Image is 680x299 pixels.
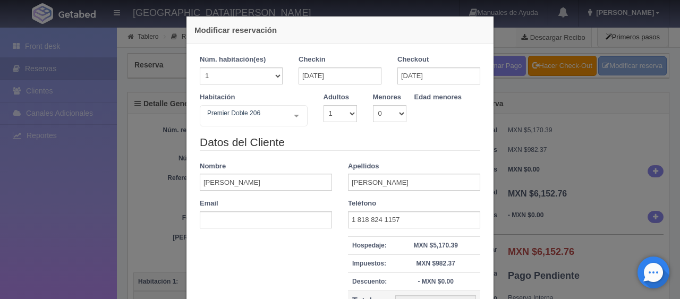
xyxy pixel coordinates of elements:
[324,92,349,102] label: Adultos
[299,55,326,65] label: Checkin
[205,108,286,118] span: Premier Doble 206
[299,67,381,84] input: DD-MM-AAAA
[348,254,391,272] th: Impuestos:
[397,55,429,65] label: Checkout
[414,92,462,102] label: Edad menores
[348,272,391,291] th: Descuento:
[194,24,486,36] h4: Modificar reservación
[200,55,266,65] label: Núm. habitación(es)
[200,161,226,172] label: Nombre
[205,108,211,125] input: Seleccionar hab.
[373,92,401,102] label: Menores
[348,199,376,209] label: Teléfono
[200,92,235,102] label: Habitación
[348,236,391,254] th: Hospedaje:
[200,134,480,151] legend: Datos del Cliente
[348,161,379,172] label: Apellidos
[200,199,218,209] label: Email
[418,278,453,285] strong: - MXN $0.00
[397,67,480,84] input: DD-MM-AAAA
[416,260,455,267] strong: MXN $982.37
[413,242,457,249] strong: MXN $5,170.39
